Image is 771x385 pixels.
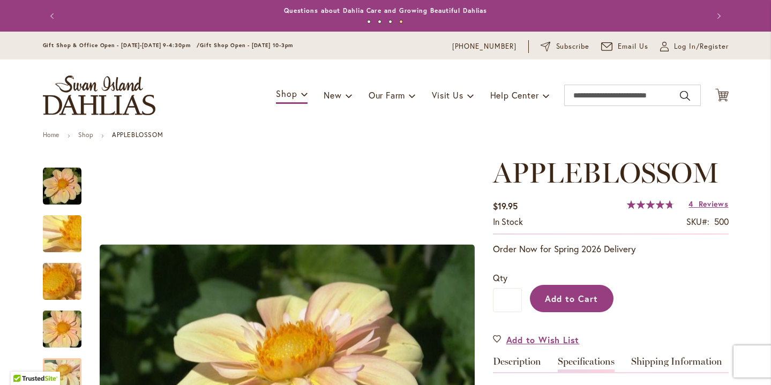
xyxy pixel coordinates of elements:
[43,205,92,252] div: APPLEBLOSSOM
[545,293,598,304] span: Add to Cart
[688,199,693,209] span: 4
[200,42,293,49] span: Gift Shop Open - [DATE] 10-3pm
[493,156,719,190] span: APPLEBLOSSOM
[43,5,64,27] button: Previous
[541,41,589,52] a: Subscribe
[324,89,341,101] span: New
[714,216,729,228] div: 500
[493,272,507,283] span: Qty
[688,199,728,209] a: 4 Reviews
[493,357,541,372] a: Description
[112,131,163,139] strong: APPLEBLOSSOM
[24,304,101,355] img: APPLEBLOSSOM
[493,200,518,212] span: $19.95
[43,76,155,115] a: store logo
[556,41,590,52] span: Subscribe
[452,41,517,52] a: [PHONE_NUMBER]
[627,200,674,209] div: 95%
[493,243,729,255] p: Order Now for Spring 2026 Delivery
[43,167,81,206] img: APPLEBLOSSOM
[367,20,371,24] button: 1 of 4
[618,41,648,52] span: Email Us
[8,347,38,377] iframe: Launch Accessibility Center
[378,20,381,24] button: 2 of 4
[493,216,523,227] span: In stock
[24,205,101,263] img: APPLEBLOSSOM
[660,41,729,52] a: Log In/Register
[432,89,463,101] span: Visit Us
[707,5,729,27] button: Next
[490,89,539,101] span: Help Center
[699,199,729,209] span: Reviews
[43,157,92,205] div: APPLEBLOSSOM
[388,20,392,24] button: 3 of 4
[276,88,297,99] span: Shop
[686,216,709,227] strong: SKU
[284,6,487,14] a: Questions about Dahlia Care and Growing Beautiful Dahlias
[530,285,613,312] button: Add to Cart
[24,253,101,311] img: APPLEBLOSSOM
[506,334,580,346] span: Add to Wish List
[43,42,200,49] span: Gift Shop & Office Open - [DATE]-[DATE] 9-4:30pm /
[78,131,93,139] a: Shop
[43,300,92,348] div: APPLEBLOSSOM
[369,89,405,101] span: Our Farm
[493,334,580,346] a: Add to Wish List
[43,252,92,300] div: APPLEBLOSSOM
[601,41,648,52] a: Email Us
[558,357,615,372] a: Specifications
[674,41,729,52] span: Log In/Register
[493,216,523,228] div: Availability
[399,20,403,24] button: 4 of 4
[631,357,722,372] a: Shipping Information
[43,131,59,139] a: Home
